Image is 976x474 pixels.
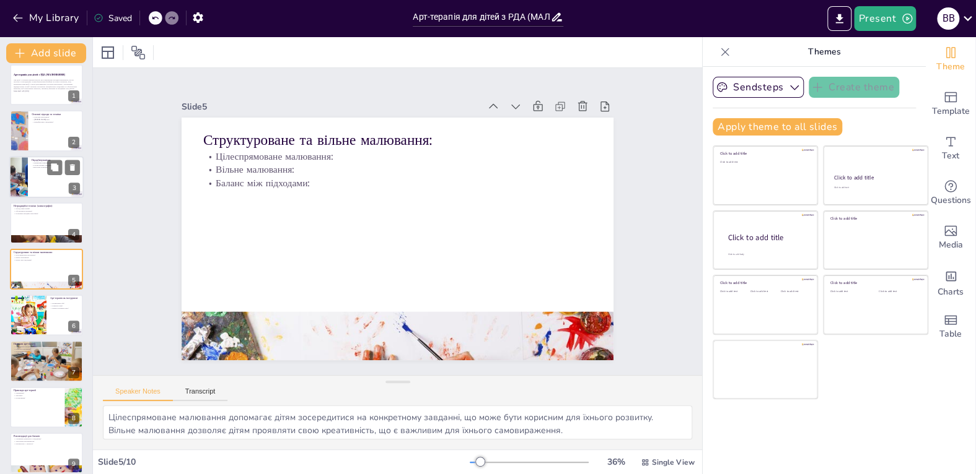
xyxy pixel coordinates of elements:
[68,137,79,148] div: 2
[926,260,975,304] div: Add charts and graphs
[341,11,586,337] p: Структуроване та вільне малювання:
[47,160,62,175] button: Duplicate Slide
[713,118,842,136] button: Apply theme to all slides
[173,387,228,401] button: Transcript
[68,413,79,424] div: 8
[10,387,83,428] div: 8
[10,202,83,243] div: https://cdn.sendsteps.com/images/logo/sendsteps_logo_white.pnghttps://cdn.sendsteps.com/images/lo...
[9,156,84,198] div: https://cdn.sendsteps.com/images/logo/sendsteps_logo_white.pnghttps://cdn.sendsteps.com/images/lo...
[32,158,80,162] p: Передбачуваність
[69,183,80,194] div: 3
[68,90,79,101] div: 1
[939,238,963,252] span: Media
[50,304,79,307] p: Розвиток уяви:
[781,290,809,293] div: Click to add text
[14,212,79,215] p: Позитивна емоційна атмосфера:
[68,459,79,470] div: 9
[931,194,971,207] span: Questions
[68,229,79,240] div: 4
[14,442,79,445] p: Партнерство у творчості:
[32,116,79,118] p: Сенсорне малювання:
[750,290,778,293] div: Click to add text
[720,290,748,293] div: Click to add text
[830,216,919,221] div: Click to add title
[68,367,79,378] div: 7
[14,397,61,399] p: Колажування:
[131,45,146,60] span: Position
[926,82,975,126] div: Add ready made slides
[14,394,61,397] p: Ліплення:
[98,43,118,62] div: Layout
[926,37,975,82] div: Change the overall theme
[652,457,695,467] span: Single View
[320,30,559,352] p: Вільне малювання:
[926,126,975,171] div: Add text boxes
[830,280,919,285] div: Click to add title
[937,6,959,31] button: B B
[14,350,79,353] p: Подолання стресу:
[14,256,79,259] p: Вільне малювання:
[32,162,80,164] p: Зменшення тривожності:
[14,389,61,392] p: Приклади арт-терапії
[14,440,79,442] p: Заохочення експериментів:
[14,204,79,208] p: Нетрадиційні техніки (кляксографія):
[879,290,918,293] div: Click to add text
[413,8,550,26] input: Insert title
[809,77,899,98] button: Create theme
[10,249,83,290] div: https://cdn.sendsteps.com/images/logo/sendsteps_logo_white.pnghttps://cdn.sendsteps.com/images/lo...
[14,259,79,261] p: Баланс між підходами:
[50,307,79,309] p: Краще розуміння світу:
[98,456,470,468] div: Slide 5 / 10
[10,64,83,105] div: https://cdn.sendsteps.com/images/logo/sendsteps_logo_white.pnghttps://cdn.sendsteps.com/images/lo...
[14,438,79,441] p: Створення домашнього середовища:
[10,340,83,381] div: 7
[32,166,80,168] p: Візуальні розклади:
[601,456,631,468] div: 36 %
[720,151,809,156] div: Click to add title
[735,37,913,67] p: Themes
[14,210,79,213] p: Обговорення малюнків:
[14,254,79,256] p: Цілеспрямоване малювання:
[926,304,975,349] div: Add a table
[728,232,807,243] div: Click to add title
[103,405,692,439] textarea: Цілеспрямоване малювання допомагає дітям зосередитися на конкретному завданні, що може бути корис...
[32,113,79,116] p: Основні підходи та техніки
[94,12,132,24] div: Saved
[938,285,964,299] span: Charts
[14,73,65,76] strong: Арт-терапія для дітей з РДА (МАЛЮВАННЯ)
[713,77,804,98] button: Sendsteps
[14,208,79,210] p: Метод кляксографії:
[9,8,84,28] button: My Library
[10,110,83,151] div: https://cdn.sendsteps.com/images/logo/sendsteps_logo_white.pnghttps://cdn.sendsteps.com/images/lo...
[926,215,975,260] div: Add images, graphics, shapes or video
[14,343,79,347] p: Переваги арт-терапії
[14,392,61,394] p: Малювання:
[331,22,570,344] p: Цілеспрямоване малювання:
[720,160,809,163] div: Click to add text
[32,118,79,121] p: [PERSON_NAME] піна:
[720,280,809,285] div: Click to add title
[50,296,79,300] p: Арт-терапія як інструмент
[14,90,79,93] p: Generated with [URL]
[10,295,83,335] div: https://cdn.sendsteps.com/images/logo/sendsteps_logo_white.pnghttps://cdn.sendsteps.com/images/lo...
[32,164,80,166] p: Структуроване середовище:
[6,43,86,63] button: Add slide
[827,6,851,31] button: Export to PowerPoint
[830,290,869,293] div: Click to add text
[926,171,975,215] div: Get real-time input from your audience
[50,303,79,305] p: Проявлення себе:
[833,186,916,189] div: Click to add text
[728,252,806,256] div: Click to add body
[937,7,959,30] div: B B
[14,346,79,348] p: Покращення емоційного стану:
[14,348,79,351] p: Розвиток комунікації:
[14,434,79,438] p: Рекомендації для батьків
[68,321,79,332] div: 6
[14,251,79,254] p: Структуроване та вільне малювання:
[939,327,962,341] span: Table
[854,6,916,31] button: Present
[834,174,917,181] div: Click to add title
[942,149,959,163] span: Text
[10,433,83,473] div: 9
[14,79,79,90] p: Для дітей з аутизмом використовують арт-терапевтичні методики малювання, такі як сенсорні та нетр...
